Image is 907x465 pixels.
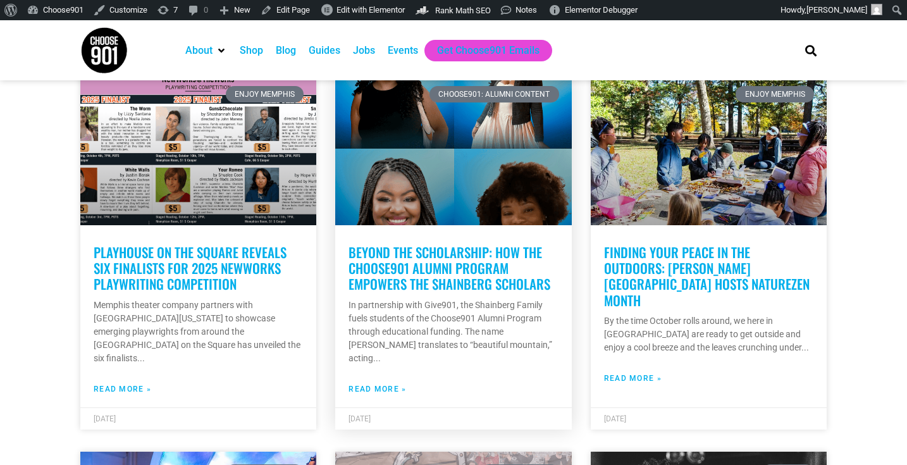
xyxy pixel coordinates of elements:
[179,40,784,61] nav: Main nav
[736,86,814,102] div: Enjoy Memphis
[435,6,491,15] span: Rank Math SEO
[604,373,662,384] a: Read more about Finding your peace in the outdoors: Overton Park hosts NatureZen Month
[309,43,340,58] a: Guides
[604,314,813,354] p: By the time October rolls around, we here in [GEOGRAPHIC_DATA] are ready to get outside and enjoy...
[349,414,371,423] span: [DATE]
[437,43,540,58] a: Get Choose901 Emails
[353,43,375,58] a: Jobs
[94,383,151,395] a: Read more about Playhouse on the Square Reveals Six Finalists for 2025 NewWorks Playwriting Compe...
[604,242,810,310] a: Finding your peace in the outdoors: [PERSON_NAME][GEOGRAPHIC_DATA] hosts NatureZen Month
[806,5,867,15] span: [PERSON_NAME]
[349,383,406,395] a: Read more about Beyond the Scholarship: How the Choose901 Alumni Program empowers the Shainberg S...
[276,43,296,58] a: Blog
[349,299,558,365] p: In partnership with Give901, the Shainberg Family fuels students of the Choose901 Alumni Program ...
[429,86,559,102] div: Choose901: Alumni Content
[604,414,626,423] span: [DATE]
[336,5,405,15] span: Edit with Elementor
[226,86,304,102] div: Enjoy Memphis
[349,242,550,294] a: Beyond the Scholarship: How the Choose901 Alumni Program empowers the Shainberg Scholars
[185,43,213,58] a: About
[801,40,822,61] div: Search
[94,299,303,365] p: Memphis theater company partners with [GEOGRAPHIC_DATA][US_STATE] to showcase emerging playwright...
[94,414,116,423] span: [DATE]
[335,73,571,225] a: Shainberg Scholars Featured
[94,242,287,294] a: Playhouse on the Square Reveals Six Finalists for 2025 NewWorks Playwriting Competition
[179,40,233,61] div: About
[388,43,418,58] a: Events
[240,43,263,58] a: Shop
